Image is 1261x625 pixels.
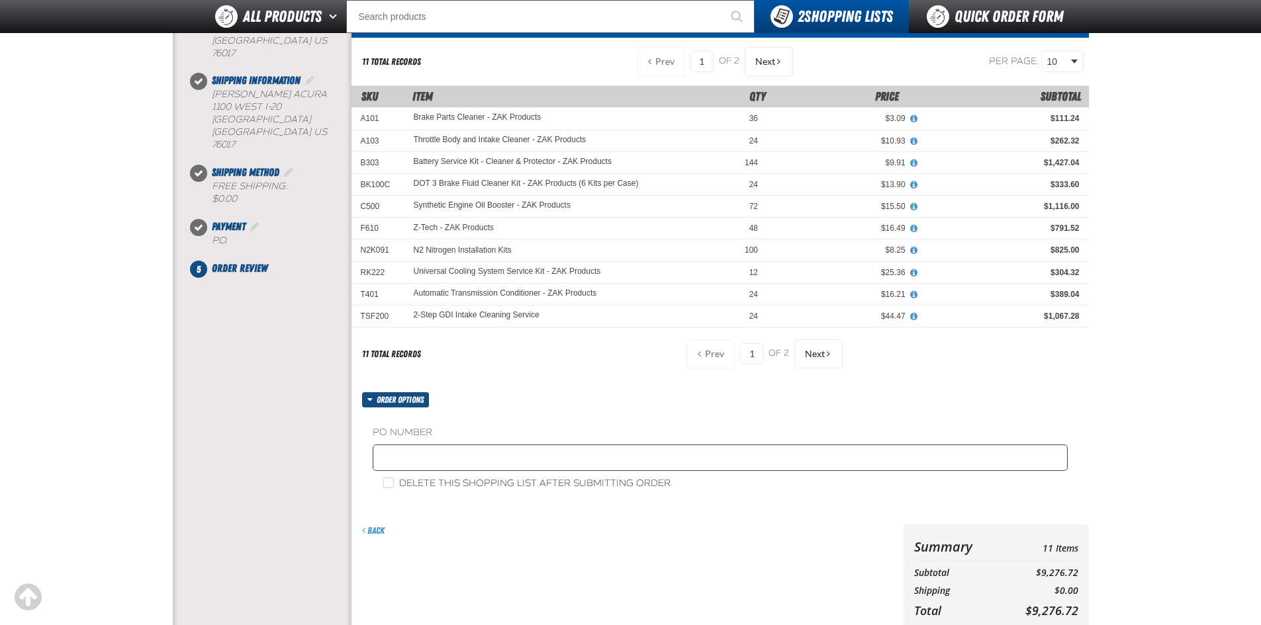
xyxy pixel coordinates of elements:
strong: 2 [798,7,804,26]
span: US [314,126,327,138]
span: Order Review [212,262,267,274]
span: 36 [749,114,758,123]
li: Payment. Step 4 of 5. Completed [199,219,351,261]
td: RK222 [351,261,404,283]
td: 11 Items [1000,535,1078,558]
td: F610 [351,218,404,239]
button: Order options [362,392,430,407]
div: $1,427.04 [924,157,1080,168]
button: Next Page [794,339,843,368]
span: 24 [749,312,758,321]
span: [PERSON_NAME] Acura [212,89,327,100]
span: Per page: [989,56,1039,67]
span: [GEOGRAPHIC_DATA] [212,114,311,125]
button: View All Prices for Throttle Body and Intake Cleaner - ZAK Products [906,136,923,147]
div: $8.25 [776,245,906,255]
span: [GEOGRAPHIC_DATA] [212,126,311,138]
bdo: 76017 [212,139,235,150]
li: Shipping Method. Step 3 of 5. Completed [199,165,351,219]
span: [GEOGRAPHIC_DATA] [212,35,311,46]
span: US [314,35,327,46]
span: 72 [749,202,758,211]
span: Next Page [755,56,775,67]
a: Throttle Body and Intake Cleaner - ZAK Products [414,136,586,145]
span: 12 [749,268,758,277]
span: $9,276.72 [1025,603,1078,618]
div: $262.32 [924,136,1080,146]
th: Summary [914,535,1000,558]
a: SKU [361,89,378,103]
a: DOT 3 Brake Fluid Cleaner Kit - ZAK Products (6 Kits per Case) [414,179,639,188]
div: $16.49 [776,223,906,233]
div: 11 total records [362,56,421,68]
a: Edit Payment [248,220,261,233]
span: Shopping Lists [798,7,893,26]
div: $3.09 [776,113,906,124]
div: Scroll to the top [13,583,42,612]
span: Order options [377,392,429,407]
div: 11 total records [362,348,421,360]
span: Payment [212,220,246,233]
div: $825.00 [924,245,1080,255]
span: 144 [745,158,758,167]
div: $13.90 [776,179,906,190]
a: Z-Tech - ZAK Products [414,223,494,232]
span: Price [875,89,899,103]
button: Next Page [745,47,793,76]
span: Shipping Method [212,166,279,179]
td: A103 [351,130,404,151]
th: Subtotal [914,564,1000,582]
div: $1,067.28 [924,311,1080,321]
td: N2K091 [351,239,404,261]
button: View All Prices for Universal Cooling System Service Kit - ZAK Products [906,267,923,279]
strong: $0.00 [212,193,237,204]
span: Next Page [805,349,825,359]
td: B303 [351,151,404,173]
span: 24 [749,136,758,146]
button: View All Prices for Z-Tech - ZAK Products [906,223,923,235]
div: $111.24 [924,113,1080,124]
a: Edit Shipping Information [303,74,316,87]
div: $16.21 [776,289,906,300]
div: $1,116.00 [924,201,1080,212]
label: PO Number [373,427,1068,439]
span: [GEOGRAPHIC_DATA] [212,22,311,34]
button: View All Prices for Battery Service Kit - Cleaner & Protector - ZAK Products [906,157,923,169]
td: $9,276.72 [1000,564,1078,582]
a: 2-Step GDI Intake Cleaning Service [414,311,539,320]
div: Free Shipping: [212,181,351,206]
span: of 2 [769,348,789,360]
td: A101 [351,108,404,130]
a: Back [362,525,385,536]
span: Subtotal [1041,89,1081,103]
span: of 2 [719,56,739,67]
a: Universal Cooling System Service Kit - ZAK Products [414,267,601,276]
a: Automatic Transmission Conditioner - ZAK Products [414,289,597,298]
th: Total [914,600,1000,621]
div: $9.91 [776,157,906,168]
div: $333.60 [924,179,1080,190]
li: Order Review. Step 5 of 5. Not Completed [199,261,351,276]
div: $791.52 [924,223,1080,233]
button: View All Prices for Synthetic Engine Oil Booster - ZAK Products [906,201,923,213]
span: 100 [745,245,758,255]
span: 48 [749,224,758,233]
bdo: 76017 [212,48,235,59]
div: $44.47 [776,311,906,321]
a: Edit Shipping Method [282,166,295,179]
a: Battery Service Kit - Cleaner & Protector - ZAK Products [414,157,612,167]
input: Current page number [740,343,763,364]
div: $389.04 [924,289,1080,300]
button: View All Prices for Brake Parts Cleaner - ZAK Products [906,113,923,125]
button: View All Prices for DOT 3 Brake Fluid Cleaner Kit - ZAK Products (6 Kits per Case) [906,179,923,191]
button: View All Prices for N2 Nitrogen Installation Kits [906,245,923,257]
div: $25.36 [776,267,906,278]
td: C500 [351,196,404,218]
td: $0.00 [1000,582,1078,600]
label: Delete this shopping list after submitting order [383,478,671,490]
span: 24 [749,290,758,299]
div: $10.93 [776,136,906,146]
input: Delete this shopping list after submitting order [383,478,394,488]
a: N2 Nitrogen Installation Kits [414,245,512,255]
